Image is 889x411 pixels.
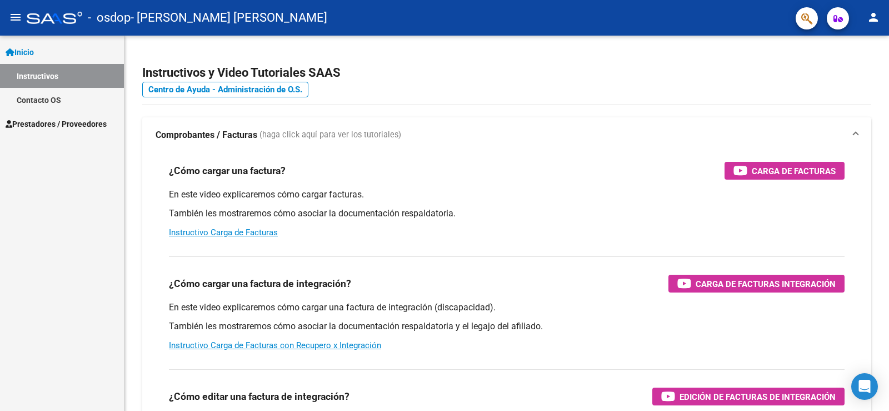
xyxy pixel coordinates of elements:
a: Instructivo Carga de Facturas [169,227,278,237]
mat-icon: menu [9,11,22,24]
button: Edición de Facturas de integración [652,388,845,405]
span: Inicio [6,46,34,58]
p: En este video explicaremos cómo cargar una factura de integración (discapacidad). [169,301,845,314]
h3: ¿Cómo cargar una factura de integración? [169,276,351,291]
button: Carga de Facturas [725,162,845,180]
a: Instructivo Carga de Facturas con Recupero x Integración [169,340,381,350]
button: Carga de Facturas Integración [668,275,845,293]
h3: ¿Cómo cargar una factura? [169,163,286,179]
span: Prestadores / Proveedores [6,118,107,130]
span: - osdop [88,6,131,30]
div: Open Intercom Messenger [851,373,878,400]
span: Carga de Facturas Integración [696,277,836,291]
p: También les mostraremos cómo asociar la documentación respaldatoria. [169,207,845,220]
h2: Instructivos y Video Tutoriales SAAS [142,62,871,83]
span: Edición de Facturas de integración [680,390,836,404]
span: (haga click aquí para ver los tutoriales) [259,129,401,141]
h3: ¿Cómo editar una factura de integración? [169,389,349,404]
strong: Comprobantes / Facturas [156,129,257,141]
span: - [PERSON_NAME] [PERSON_NAME] [131,6,327,30]
p: También les mostraremos cómo asociar la documentación respaldatoria y el legajo del afiliado. [169,320,845,333]
p: En este video explicaremos cómo cargar facturas. [169,189,845,201]
mat-icon: person [867,11,880,24]
a: Centro de Ayuda - Administración de O.S. [142,82,308,97]
span: Carga de Facturas [752,164,836,178]
mat-expansion-panel-header: Comprobantes / Facturas (haga click aquí para ver los tutoriales) [142,117,871,153]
